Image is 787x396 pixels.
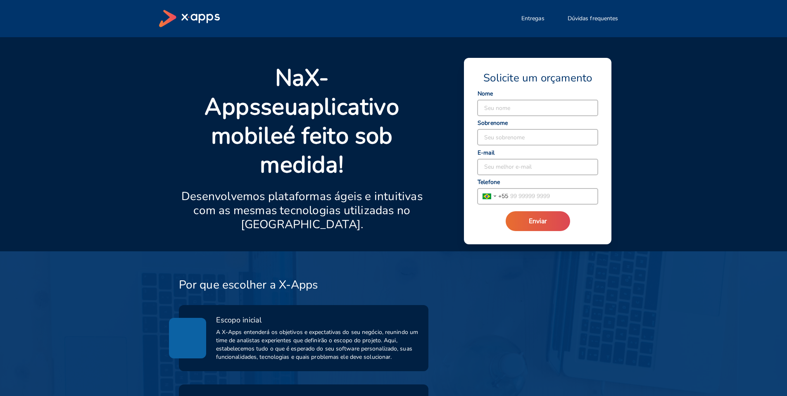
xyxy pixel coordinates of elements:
[529,217,547,226] span: Enviar
[558,10,628,27] button: Dúvidas frequentes
[478,159,598,175] input: Seu melhor e-mail
[478,100,598,116] input: Seu nome
[179,189,426,231] p: Desenvolvemos plataformas ágeis e intuitivas com as mesmas tecnologias utilizadas no [GEOGRAPHIC_...
[498,192,508,200] span: + 55
[478,129,598,145] input: Seu sobrenome
[216,315,262,325] span: Escopo inicial
[216,328,419,361] span: A X-Apps entenderá os objetivos e expectativas do seu negócio, reunindo um time de analistas expe...
[204,62,329,123] strong: X-Apps
[568,14,618,23] span: Dúvidas frequentes
[211,91,399,152] strong: aplicativo mobile
[511,10,554,27] button: Entregas
[483,71,592,85] span: Solicite um orçamento
[508,188,598,204] input: 99 99999 9999
[506,211,570,231] button: Enviar
[179,64,426,179] p: Na seu é feito sob medida!
[179,278,318,292] h3: Por que escolher a X-Apps
[521,14,544,23] span: Entregas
